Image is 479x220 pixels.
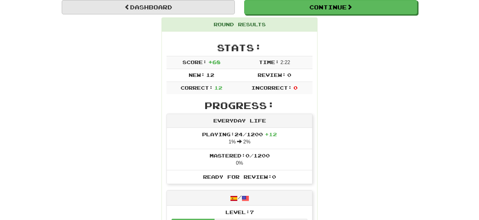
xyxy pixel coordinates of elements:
[293,85,298,91] span: 0
[210,152,270,158] span: Mastered: 0 / 1200
[208,59,220,65] span: + 68
[287,72,291,78] span: 0
[167,191,312,205] div: /
[182,59,207,65] span: Score:
[265,131,277,137] span: + 12
[162,18,317,32] div: Round Results
[167,128,312,149] li: 1% 2%
[280,60,290,65] span: 2 : 22
[202,131,277,137] span: Playing: 24 / 1200
[189,72,205,78] span: New:
[225,209,254,215] span: Level: 7
[214,85,222,91] span: 12
[258,72,286,78] span: Review:
[206,72,214,78] span: 12
[181,85,213,91] span: Correct:
[259,59,279,65] span: Time:
[167,149,312,170] li: 0%
[251,85,292,91] span: Incorrect:
[203,174,276,180] span: Ready for Review: 0
[167,100,312,111] h2: Progress:
[167,42,312,53] h2: Stats:
[167,114,312,128] div: Everyday Life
